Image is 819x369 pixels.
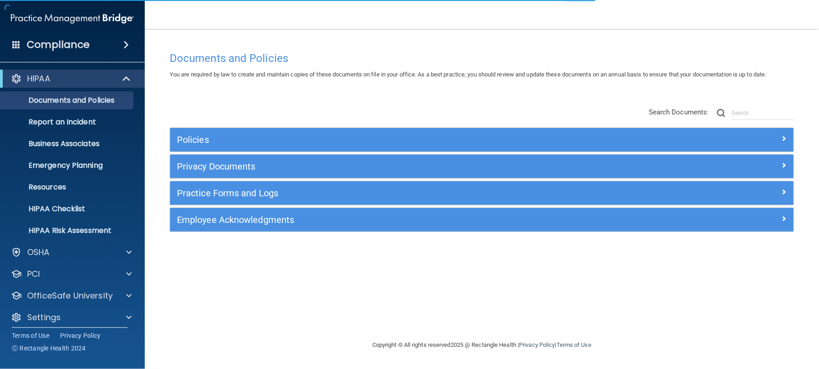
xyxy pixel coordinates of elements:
[6,96,129,105] p: Documents and Policies
[177,188,631,198] h5: Practice Forms and Logs
[177,213,787,227] a: Employee Acknowledgments
[11,73,131,84] a: HIPAA
[177,215,631,225] h5: Employee Acknowledgments
[557,341,591,348] a: Terms of Use
[12,331,49,340] a: Terms of Use
[732,106,794,120] input: Search
[12,344,86,353] span: Ⓒ Rectangle Health 2024
[27,247,50,258] p: OSHA
[6,204,129,213] p: HIPAA Checklist
[27,312,61,323] p: Settings
[649,108,709,116] span: Search Documents:
[11,9,134,28] img: PMB logo
[170,52,794,64] h4: Documents and Policies
[6,161,129,170] p: Emergency Planning
[519,341,555,348] a: Privacy Policy
[177,186,787,200] a: Practice Forms and Logs
[663,305,808,341] iframe: Drift Widget Chat Controller
[27,290,113,301] p: OfficeSafe University
[6,183,129,192] p: Resources
[177,132,787,147] a: Policies
[6,226,129,235] p: HIPAA Risk Assessment
[317,331,647,360] div: Copyright © All rights reserved 2025 @ Rectangle Health | |
[717,109,725,117] img: ic-search.3b580494.png
[11,247,132,258] a: OSHA
[11,312,132,323] a: Settings
[6,118,129,127] p: Report an Incident
[11,269,132,279] a: PCI
[6,139,129,148] p: Business Associates
[177,161,631,171] h5: Privacy Documents
[27,269,40,279] p: PCI
[170,71,767,78] span: You are required by law to create and maintain copies of these documents on file in your office. ...
[27,38,90,51] h4: Compliance
[177,159,787,174] a: Privacy Documents
[11,290,132,301] a: OfficeSafe University
[177,135,631,145] h5: Policies
[60,331,101,340] a: Privacy Policy
[27,73,50,84] p: HIPAA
